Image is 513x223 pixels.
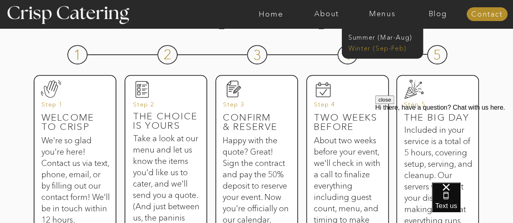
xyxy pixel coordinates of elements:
h3: Step 3 [223,101,284,113]
h3: 1 [73,48,83,59]
h3: The Choice is yours [133,112,200,123]
a: Contact [466,11,507,19]
h3: 4 [343,48,352,59]
h3: Step 1 [41,101,103,113]
a: Blog [410,10,466,18]
a: Summer (Mar-Aug) [348,33,421,40]
h3: Step 2 [133,101,194,113]
h3: 3 [253,48,262,59]
h3: Confirm & reserve [223,113,297,135]
h3: Step 4 [314,101,375,113]
h3: Welcome to Crisp [41,113,108,124]
iframe: podium webchat widget bubble [432,183,513,223]
iframe: podium webchat widget prompt [375,96,513,193]
a: Winter (Sep-Feb) [348,44,415,51]
a: Menus [354,10,410,18]
h3: 5 [433,48,442,59]
h3: Two weeks before [314,113,380,124]
a: About [299,10,354,18]
h3: 2 [163,47,173,59]
a: Home [243,10,299,18]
